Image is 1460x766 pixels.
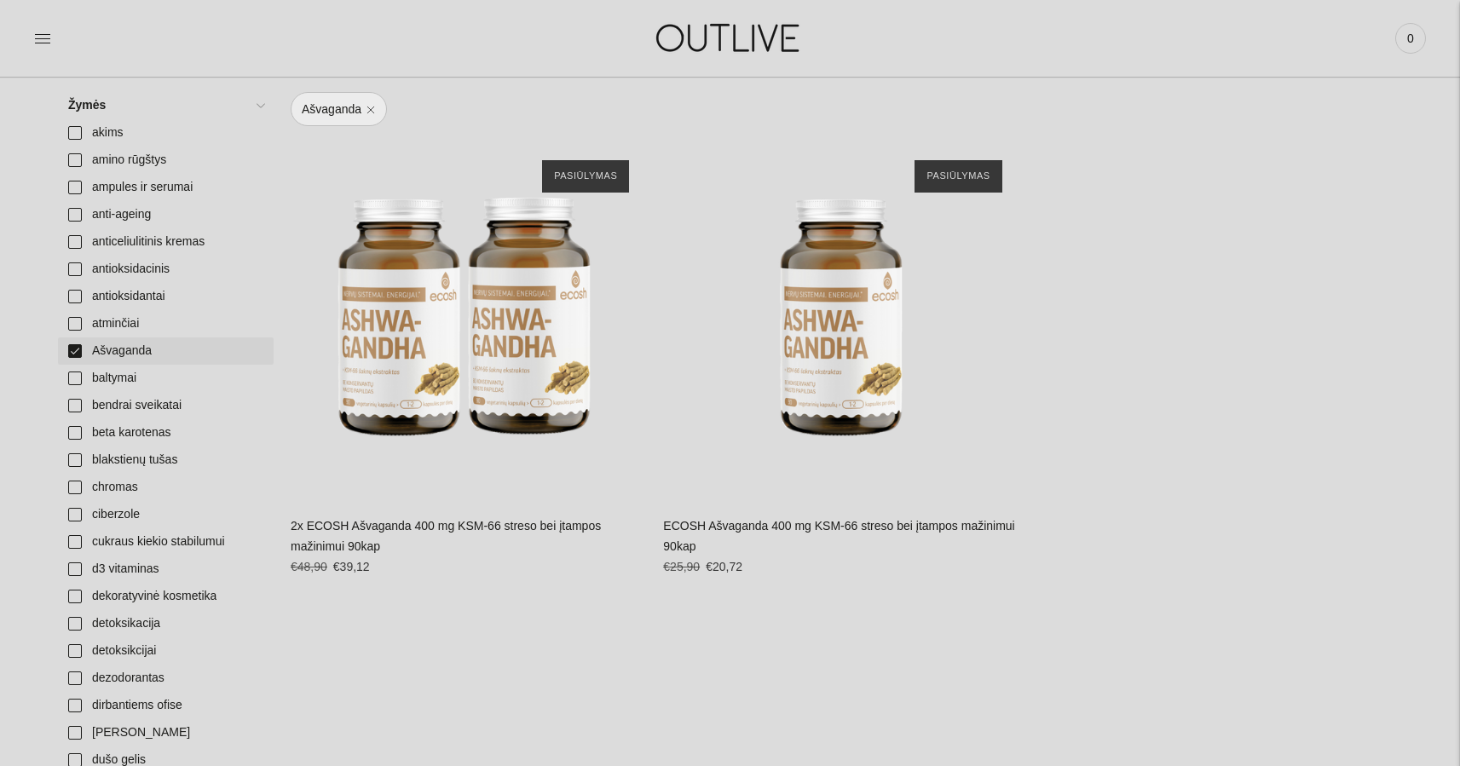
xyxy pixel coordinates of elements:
a: [PERSON_NAME] [58,719,274,746]
a: antioksidacinis [58,256,274,283]
a: 0 [1395,20,1426,57]
a: akims [58,119,274,147]
a: cukraus kiekio stabilumui [58,528,274,556]
s: €25,90 [663,560,700,573]
a: beta karotenas [58,419,274,446]
a: amino rūgštys [58,147,274,174]
a: chromas [58,474,274,501]
a: Ašvaganda [291,92,387,126]
a: ECOSH Ašvaganda 400 mg KSM-66 streso bei įtampos mažinimui 90kap [663,143,1019,498]
a: detoksikcijai [58,637,274,665]
img: OUTLIVE [623,9,836,67]
a: d3 vitaminas [58,556,274,583]
a: 2x ECOSH Ašvaganda 400 mg KSM-66 streso bei įtampos mažinimui 90kap [291,143,646,498]
a: baltymai [58,365,274,392]
span: €20,72 [706,560,742,573]
a: antioksidantai [58,283,274,310]
a: ampules ir serumai [58,174,274,201]
a: 2x ECOSH Ašvaganda 400 mg KSM-66 streso bei įtampos mažinimui 90kap [291,519,601,553]
a: blakstienų tušas [58,446,274,474]
a: anti-ageing [58,201,274,228]
span: 0 [1399,26,1422,50]
a: bendrai sveikatai [58,392,274,419]
a: dekoratyvinė kosmetika [58,583,274,610]
a: ECOSH Ašvaganda 400 mg KSM-66 streso bei įtampos mažinimui 90kap [663,519,1014,553]
a: anticeliulitinis kremas [58,228,274,256]
a: Žymės [58,92,274,119]
s: €48,90 [291,560,327,573]
a: dezodorantas [58,665,274,692]
a: dirbantiems ofise [58,692,274,719]
a: atminčiai [58,310,274,337]
span: €39,12 [333,560,370,573]
a: ciberzole [58,501,274,528]
a: detoksikacija [58,610,274,637]
a: Ašvaganda [58,337,274,365]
